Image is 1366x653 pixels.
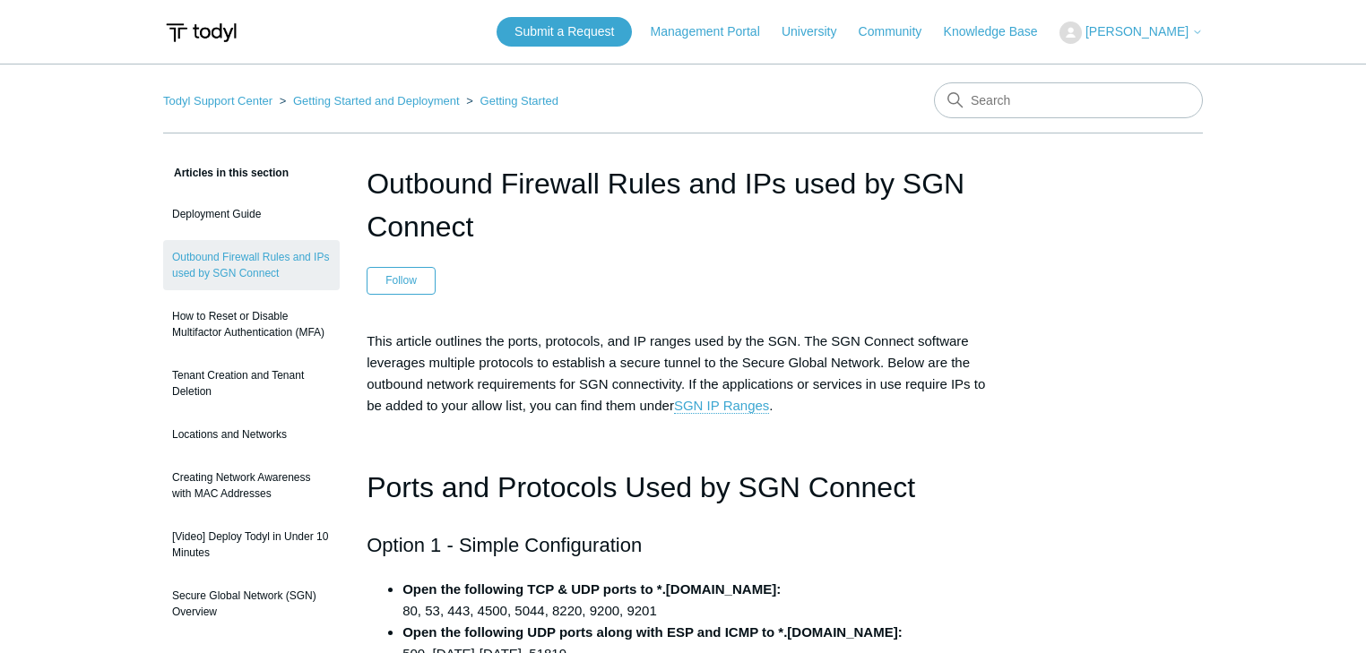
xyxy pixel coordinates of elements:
[1059,21,1203,44] button: [PERSON_NAME]
[163,240,340,290] a: Outbound Firewall Rules and IPs used by SGN Connect
[163,460,340,511] a: Creating Network Awareness with MAC Addresses
[367,267,436,294] button: Follow Article
[367,333,985,414] span: This article outlines the ports, protocols, and IP ranges used by the SGN. The SGN Connect softwa...
[163,358,340,408] a: Tenant Creation and Tenant Deletion
[163,94,276,107] li: Todyl Support Center
[163,16,239,49] img: Todyl Support Center Help Center home page
[463,94,558,107] li: Getting Started
[163,197,340,231] a: Deployment Guide
[163,167,289,179] span: Articles in this section
[367,529,999,561] h2: Option 1 - Simple Configuration
[163,417,340,451] a: Locations and Networks
[163,520,340,570] a: [Video] Deploy Todyl in Under 10 Minutes
[402,581,781,597] strong: Open the following TCP & UDP ports to *.[DOMAIN_NAME]:
[367,465,999,511] h1: Ports and Protocols Used by SGN Connect
[674,398,769,414] a: SGN IP Ranges
[402,579,999,622] li: 80, 53, 443, 4500, 5044, 8220, 9200, 9201
[497,17,632,47] a: Submit a Request
[651,22,778,41] a: Management Portal
[859,22,940,41] a: Community
[782,22,854,41] a: University
[1085,24,1189,39] span: [PERSON_NAME]
[276,94,463,107] li: Getting Started and Deployment
[163,579,340,629] a: Secure Global Network (SGN) Overview
[944,22,1056,41] a: Knowledge Base
[402,624,903,640] strong: Open the following UDP ports along with ESP and ICMP to *.[DOMAIN_NAME]:
[934,82,1203,118] input: Search
[163,94,272,107] a: Todyl Support Center
[293,94,460,107] a: Getting Started and Deployment
[480,94,558,107] a: Getting Started
[367,162,999,248] h1: Outbound Firewall Rules and IPs used by SGN Connect
[163,299,340,349] a: How to Reset or Disable Multifactor Authentication (MFA)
